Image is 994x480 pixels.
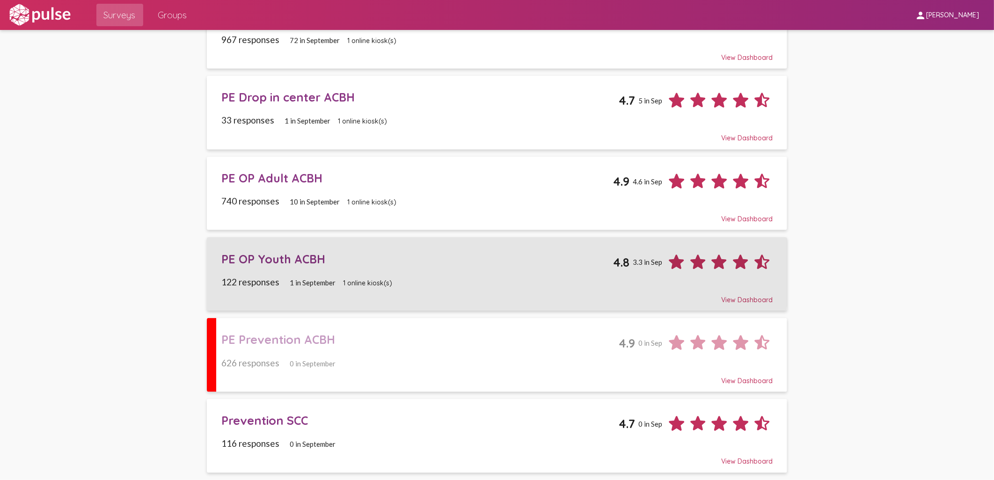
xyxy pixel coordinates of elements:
[613,174,629,189] span: 4.9
[347,36,396,45] span: 1 online kiosk(s)
[619,416,635,431] span: 4.7
[639,96,663,105] span: 5 in Sep
[613,255,629,269] span: 4.8
[633,258,663,266] span: 3.3 in Sep
[338,117,387,125] span: 1 online kiosk(s)
[221,90,619,104] div: PE Drop in center ACBH
[221,115,274,125] span: 33 responses
[221,449,773,465] div: View Dashboard
[221,125,773,142] div: View Dashboard
[221,413,619,428] div: Prevention SCC
[907,6,987,23] button: [PERSON_NAME]
[639,420,663,428] span: 0 in Sep
[285,116,331,125] span: 1 in September
[290,36,340,44] span: 72 in September
[207,157,787,231] a: PE OP Adult ACBH4.94.6 in Sep740 responses10 in September1 online kiosk(s)View Dashboard
[221,357,279,368] span: 626 responses
[207,399,787,473] a: Prevention SCC4.70 in Sep116 responses0 in SeptemberView Dashboard
[207,76,787,150] a: PE Drop in center ACBH4.75 in Sep33 responses1 in September1 online kiosk(s)View Dashboard
[290,278,336,287] span: 1 in September
[290,197,340,206] span: 10 in September
[221,276,279,287] span: 122 responses
[619,336,635,350] span: 4.9
[221,171,613,185] div: PE OP Adult ACBH
[633,177,663,186] span: 4.6 in Sep
[158,7,187,23] span: Groups
[221,45,773,62] div: View Dashboard
[619,93,635,108] span: 4.7
[290,359,336,368] span: 0 in September
[221,196,279,206] span: 740 responses
[221,438,279,449] span: 116 responses
[290,440,336,448] span: 0 in September
[221,332,619,347] div: PE Prevention ACBH
[915,10,926,21] mat-icon: person
[926,11,979,20] span: [PERSON_NAME]
[207,318,787,392] a: PE Prevention ACBH4.90 in Sep626 responses0 in SeptemberView Dashboard
[96,4,143,26] a: Surveys
[221,34,279,45] span: 967 responses
[7,3,72,27] img: white-logo.svg
[207,237,787,311] a: PE OP Youth ACBH4.83.3 in Sep122 responses1 in September1 online kiosk(s)View Dashboard
[221,287,773,304] div: View Dashboard
[639,339,663,347] span: 0 in Sep
[221,206,773,223] div: View Dashboard
[221,252,613,266] div: PE OP Youth ACBH
[104,7,136,23] span: Surveys
[221,368,773,385] div: View Dashboard
[151,4,195,26] a: Groups
[347,198,396,206] span: 1 online kiosk(s)
[343,279,392,287] span: 1 online kiosk(s)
